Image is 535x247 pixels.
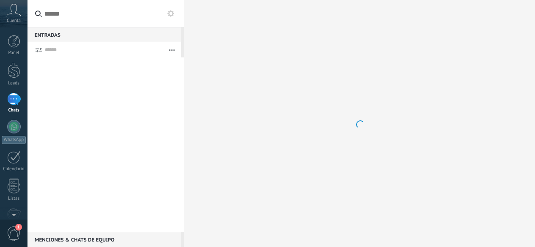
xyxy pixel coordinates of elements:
[2,136,26,144] div: WhatsApp
[2,166,26,172] div: Calendario
[2,108,26,113] div: Chats
[27,27,181,42] div: Entradas
[15,224,22,231] span: 1
[2,50,26,56] div: Panel
[2,81,26,86] div: Leads
[163,42,181,57] button: Más
[2,196,26,201] div: Listas
[27,232,181,247] div: Menciones & Chats de equipo
[7,18,21,24] span: Cuenta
